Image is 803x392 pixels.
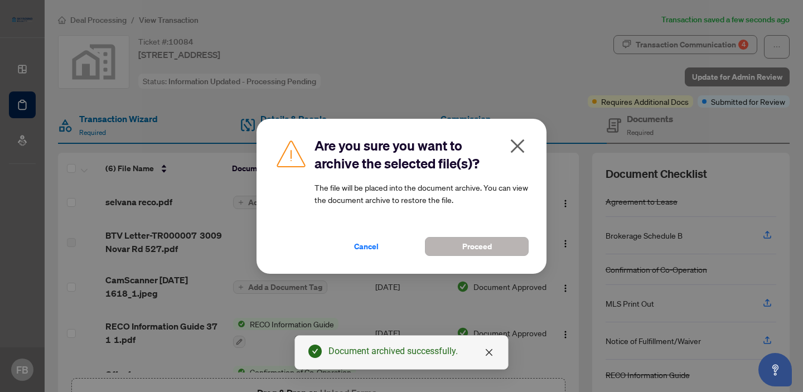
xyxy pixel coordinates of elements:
[509,137,526,155] span: close
[328,345,495,358] div: Document archived successfully.
[315,137,529,172] h2: Are you sure you want to archive the selected file(s)?
[354,238,379,255] span: Cancel
[274,137,308,170] img: Caution Icon
[315,181,529,206] article: The file will be placed into the document archive. You can view the document archive to restore t...
[425,237,529,256] button: Proceed
[485,348,494,357] span: close
[315,237,418,256] button: Cancel
[483,346,495,359] a: Close
[462,238,492,255] span: Proceed
[308,345,322,358] span: check-circle
[758,353,792,386] button: Open asap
